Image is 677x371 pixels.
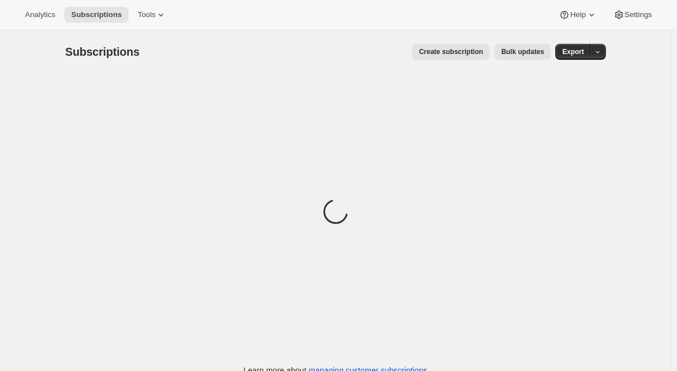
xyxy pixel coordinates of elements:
button: Export [555,44,591,60]
span: Subscriptions [71,10,122,19]
span: Tools [138,10,155,19]
button: Create subscription [412,44,490,60]
button: Help [552,7,604,23]
button: Bulk updates [494,44,551,60]
span: Subscriptions [65,46,140,58]
span: Export [562,47,584,56]
button: Tools [131,7,174,23]
button: Subscriptions [64,7,129,23]
button: Analytics [18,7,62,23]
span: Bulk updates [501,47,544,56]
span: Create subscription [419,47,483,56]
span: Settings [625,10,652,19]
span: Help [570,10,585,19]
button: Settings [606,7,659,23]
span: Analytics [25,10,55,19]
